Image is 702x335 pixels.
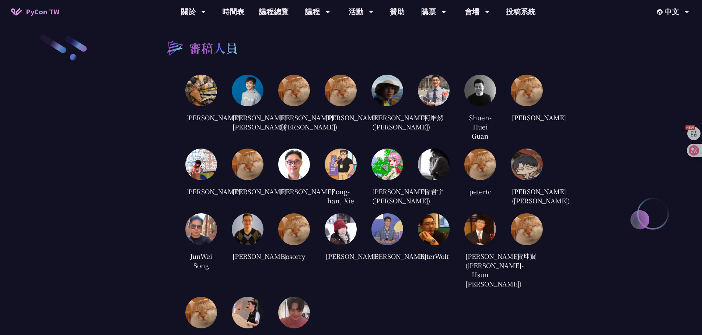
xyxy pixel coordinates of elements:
div: [PERSON_NAME] [325,112,356,123]
div: sosorry [278,251,310,262]
div: [PERSON_NAME] [185,186,217,197]
img: heading-bullet [160,33,189,61]
div: [PERSON_NAME]([PERSON_NAME]-Hsun [PERSON_NAME]) [464,251,496,289]
div: [PERSON_NAME] [185,112,217,123]
img: default.0dba411.jpg [325,75,356,106]
img: 25c07452fc50a232619605b3e350791e.jpg [185,75,217,106]
img: Locale Icon [657,9,664,15]
img: default.0dba411.jpg [278,75,310,106]
div: [PERSON_NAME] [371,251,403,262]
div: JunWei Song [185,251,217,271]
div: [PERSON_NAME] [325,251,356,262]
div: [PERSON_NAME] [278,186,310,197]
img: default.0dba411.jpg [511,75,542,106]
img: 5b816cddee2d20b507d57779bce7e155.jpg [464,75,496,106]
div: [PERSON_NAME] [PERSON_NAME] [232,112,263,132]
div: [PERSON_NAME] [232,251,263,262]
img: fc8a005fc59e37cdaca7cf5c044539c8.jpg [418,213,450,245]
img: 761e049ec1edd5d40c9073b5ed8731ef.jpg [371,149,403,180]
img: default.0dba411.jpg [511,213,542,245]
div: [PERSON_NAME] ([PERSON_NAME]) [371,112,403,132]
div: 黃坤賢 [511,251,542,262]
div: petertc [464,186,496,197]
img: default.0dba411.jpg [185,297,217,328]
img: default.0dba411.jpg [278,213,310,245]
img: ca361b68c0e016b2f2016b0cb8f298d8.jpg [371,213,403,245]
img: 16744c180418750eaf2695dae6de9abb.jpg [511,149,542,180]
div: PeterWolf [418,251,450,262]
img: eb8f9b31a5f40fbc9a4405809e126c3f.jpg [232,75,263,106]
img: 2fb25c4dbcc2424702df8acae420c189.jpg [232,213,263,245]
img: 82d23fd0d510ffd9e682b2efc95fb9e0.jpg [418,149,450,180]
img: default.0dba411.jpg [464,149,496,180]
img: c22c2e10e811a593462dda8c54eb193e.jpg [278,297,310,328]
div: [PERSON_NAME] ([PERSON_NAME]) [278,112,310,132]
img: 556a545ec8e13308227429fdb6de85d1.jpg [418,75,450,106]
img: a9d086477deb5ee7d1da43ccc7d68f28.jpg [464,213,496,245]
img: 0ef73766d8c3fcb0619c82119e72b9bb.jpg [185,149,217,180]
img: 474439d49d7dff4bbb1577ca3eb831a2.jpg [325,149,356,180]
div: 柯維然 [418,112,450,123]
img: cc92e06fafd13445e6a1d6468371e89a.jpg [185,213,217,245]
img: default.0dba411.jpg [232,149,263,180]
span: PyCon TW [26,6,59,17]
img: 1422dbae1f7d1b7c846d16e7791cd687.jpg [232,297,263,328]
div: Shuen-Huei Guan [464,112,496,141]
div: [PERSON_NAME] [232,186,263,197]
img: d0223f4f332c07bbc4eacc3daa0b50af.jpg [278,149,310,180]
div: [PERSON_NAME]([PERSON_NAME]) [371,186,403,206]
div: [PERSON_NAME] [511,112,542,123]
div: [PERSON_NAME] ([PERSON_NAME]) [511,186,542,206]
div: 曾君宇 [418,186,450,197]
h2: 審稿人員 [189,39,238,57]
div: Zong-han, Xie [325,186,356,206]
img: 666459b874776088829a0fab84ecbfc6.jpg [325,213,356,245]
img: 33cae1ec12c9fa3a44a108271202f9f1.jpg [371,75,403,106]
img: Home icon of PyCon TW 2025 [11,8,22,15]
a: PyCon TW [4,3,67,21]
